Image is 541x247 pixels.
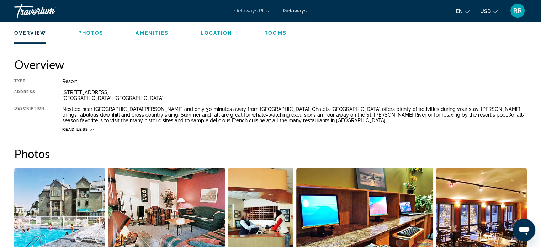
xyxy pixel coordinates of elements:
a: Getaways [283,8,307,14]
button: Overview [14,30,46,36]
div: Resort [62,79,527,84]
a: Travorium [14,1,85,20]
a: Getaways Plus [234,8,269,14]
div: [STREET_ADDRESS] [GEOGRAPHIC_DATA], [GEOGRAPHIC_DATA] [62,90,527,101]
button: Amenities [136,30,169,36]
button: Rooms [264,30,287,36]
h2: Overview [14,57,527,71]
span: Read less [62,127,89,132]
button: Photos [78,30,104,36]
button: Read less [62,127,94,132]
button: Change currency [480,6,498,16]
span: en [456,9,463,14]
button: Location [201,30,232,36]
span: USD [480,9,491,14]
div: Nestled near [GEOGRAPHIC_DATA][PERSON_NAME] and only 30 minutes away from [GEOGRAPHIC_DATA], Chal... [62,106,527,123]
div: Type [14,79,44,84]
button: User Menu [508,3,527,18]
iframe: Кнопка, открывающая окно обмена сообщениями; идет разговор [513,219,535,241]
h2: Photos [14,146,527,161]
button: Change language [456,6,470,16]
span: RR [513,7,522,14]
div: Address [14,90,44,101]
div: Description [14,106,44,123]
